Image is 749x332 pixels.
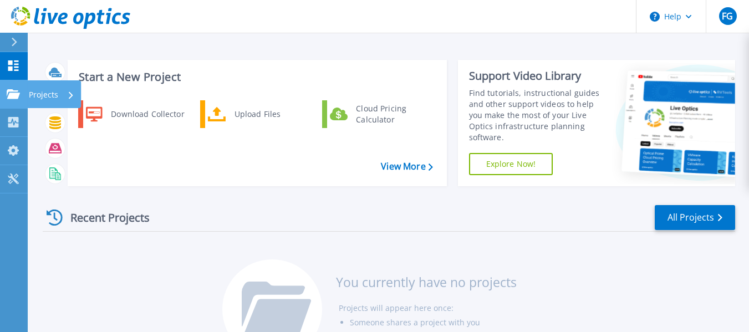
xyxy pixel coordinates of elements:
div: Support Video Library [469,69,607,83]
div: Upload Files [229,103,311,125]
div: Download Collector [105,103,189,125]
h3: You currently have no projects [336,276,517,288]
h3: Start a New Project [79,71,432,83]
p: Projects [29,80,58,109]
a: Explore Now! [469,153,553,175]
a: View More [381,161,432,172]
a: All Projects [655,205,735,230]
li: Someone shares a project with you [350,315,517,330]
a: Cloud Pricing Calculator [322,100,436,128]
a: Download Collector [78,100,192,128]
span: FG [722,12,733,21]
div: Recent Projects [43,204,165,231]
a: Upload Files [200,100,314,128]
div: Find tutorials, instructional guides and other support videos to help you make the most of your L... [469,88,607,143]
li: Projects will appear here once: [339,301,517,315]
div: Cloud Pricing Calculator [350,103,432,125]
